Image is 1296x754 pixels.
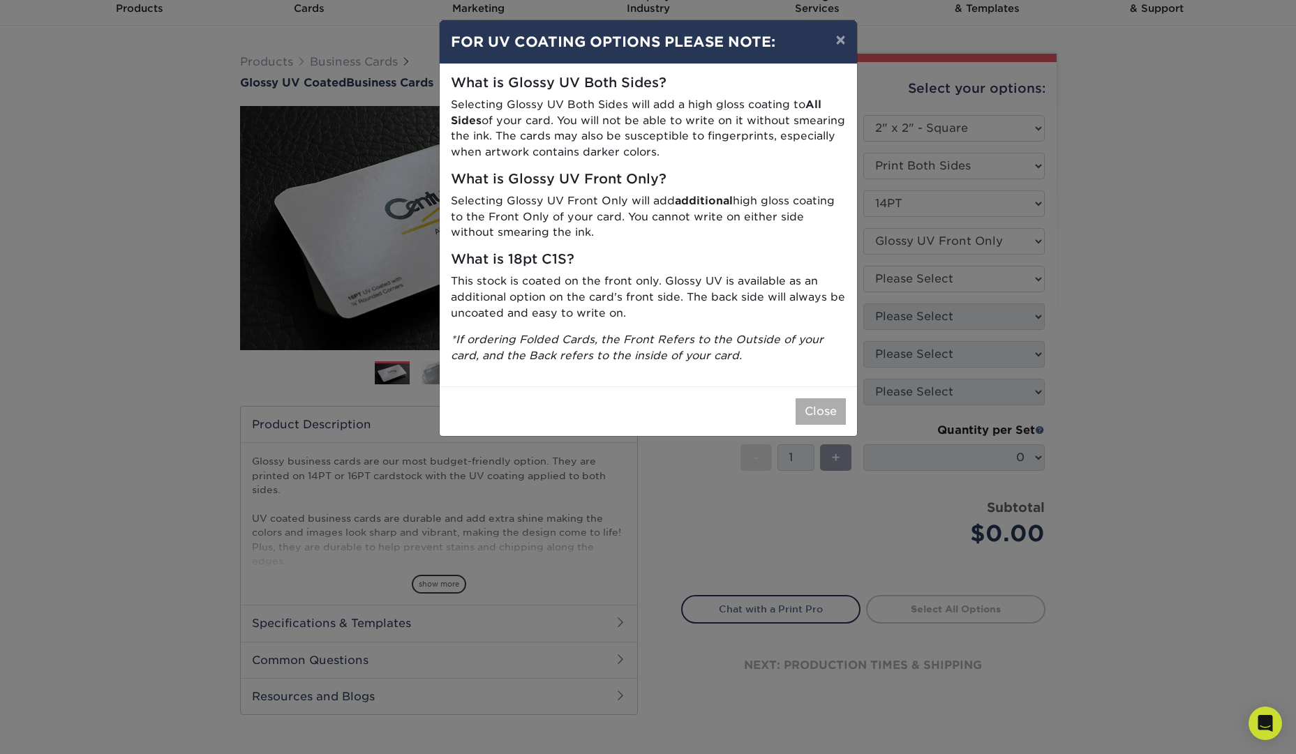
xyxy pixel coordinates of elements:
strong: additional [675,194,733,207]
i: *If ordering Folded Cards, the Front Refers to the Outside of your card, and the Back refers to t... [451,333,824,362]
h5: What is Glossy UV Front Only? [451,172,846,188]
strong: All Sides [451,98,821,127]
h5: What is Glossy UV Both Sides? [451,75,846,91]
p: This stock is coated on the front only. Glossy UV is available as an additional option on the car... [451,273,846,321]
div: Open Intercom Messenger [1249,707,1282,740]
p: Selecting Glossy UV Both Sides will add a high gloss coating to of your card. You will not be abl... [451,97,846,160]
p: Selecting Glossy UV Front Only will add high gloss coating to the Front Only of your card. You ca... [451,193,846,241]
button: × [824,20,856,59]
h4: FOR UV COATING OPTIONS PLEASE NOTE: [451,31,846,52]
button: Close [796,398,846,425]
h5: What is 18pt C1S? [451,252,846,268]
